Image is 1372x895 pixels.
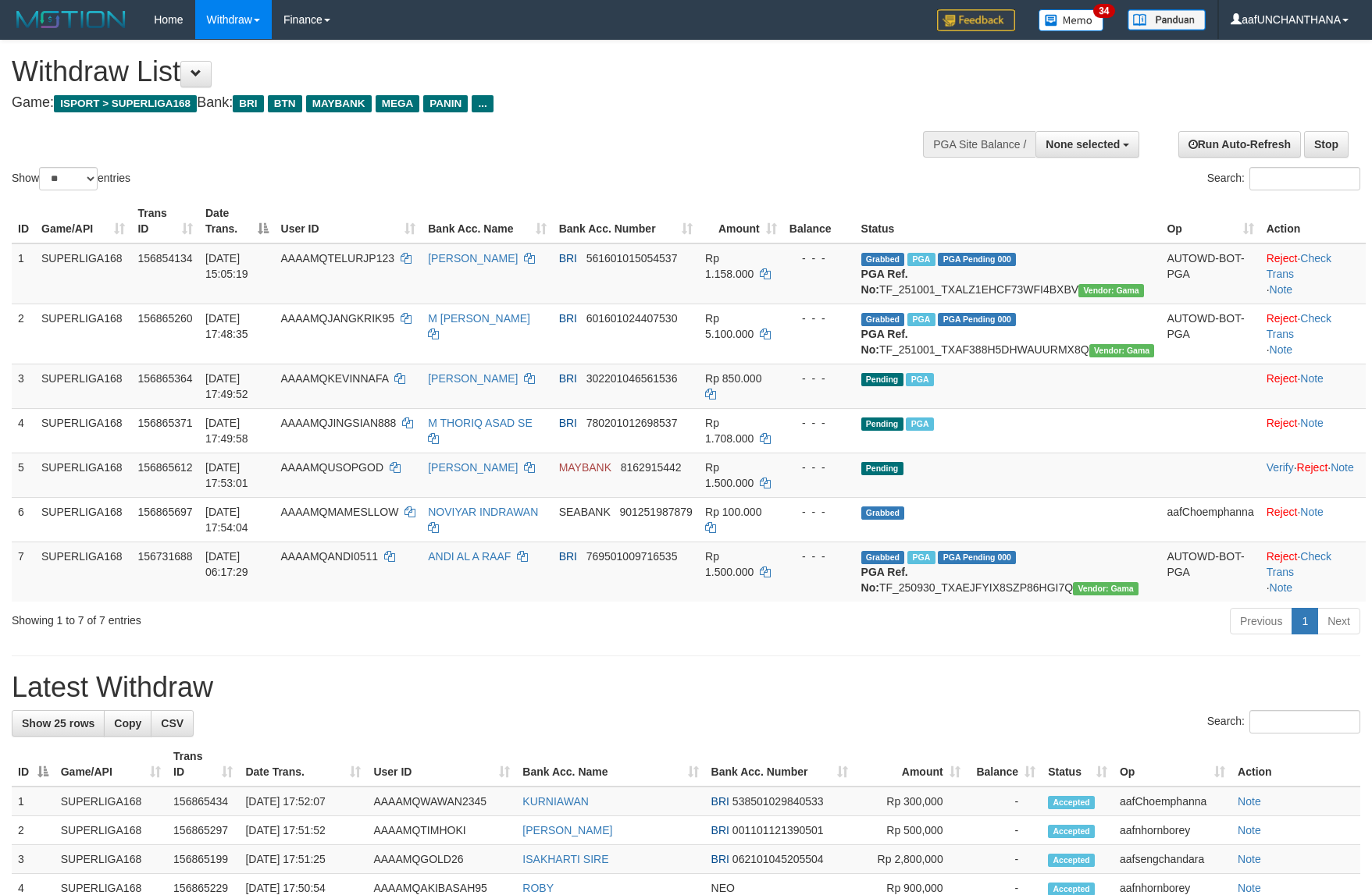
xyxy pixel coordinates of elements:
span: BRI [711,853,729,865]
td: SUPERLIGA168 [35,408,131,453]
a: Verify [1267,461,1294,474]
span: Grabbed [861,506,905,520]
span: Copy 062101045205504 to clipboard [732,853,824,865]
span: Copy 901251987879 to clipboard [619,506,692,518]
a: Check Trans [1267,252,1331,280]
span: Vendor URL: https://trx31.1velocity.biz [1089,344,1155,357]
span: SEABANK [559,506,611,518]
td: 6 [12,497,35,542]
td: - [967,787,1042,816]
td: · · [1260,453,1366,497]
span: [DATE] 17:54:04 [205,506,248,534]
span: 156854134 [137,252,192,265]
span: BRI [711,795,729,808]
span: PGA Pending [938,551,1016,564]
a: Note [1238,795,1261,808]
label: Show entries [12,167,130,190]
span: Grabbed [861,253,905,266]
th: Status: activate to sort column ascending [1042,742,1114,787]
th: Amount: activate to sort column ascending [699,199,783,243]
span: [DATE] 17:49:52 [205,372,248,400]
span: 156865371 [137,417,192,429]
td: 2 [12,816,55,845]
th: User ID: activate to sort column ascending [367,742,516,787]
span: Copy 780201012698537 to clipboard [586,417,678,429]
a: Reject [1267,417,1298,429]
span: [DATE] 17:53:01 [205,461,248,489]
span: Pending [861,417,903,431]
td: SUPERLIGA168 [35,497,131,542]
a: [PERSON_NAME] [428,252,518,265]
span: CSV [161,717,184,730]
td: 3 [12,845,55,874]
a: [PERSON_NAME] [428,372,518,385]
a: KURNIAWAN [522,795,589,808]
a: Copy [104,710,151,737]
span: BRI [559,312,577,325]
td: · [1260,408,1366,453]
span: Copy 561601015054537 to clipboard [586,252,678,265]
td: AAAAMQTIMHOKI [367,816,516,845]
div: PGA Site Balance / [923,131,1035,158]
td: AUTOWD-BOT-PGA [1160,304,1260,364]
td: 5 [12,453,35,497]
span: BRI [559,252,577,265]
td: 1 [12,787,55,816]
a: Run Auto-Refresh [1178,131,1301,158]
span: Copy 601601024407530 to clipboard [586,312,678,325]
td: 7 [12,542,35,602]
span: PGA Pending [938,253,1016,266]
div: Showing 1 to 7 of 7 entries [12,606,560,628]
label: Search: [1207,167,1360,190]
td: SUPERLIGA168 [55,816,167,845]
td: 156865434 [167,787,239,816]
td: Rp 500,000 [854,816,966,845]
td: 1 [12,243,35,304]
div: - - - [789,549,849,564]
b: PGA Ref. No: [861,328,908,356]
span: Rp 5.100.000 [705,312,754,340]
td: AUTOWD-BOT-PGA [1160,243,1260,304]
input: Search: [1249,167,1360,190]
span: Accepted [1048,825,1095,838]
td: SUPERLIGA168 [35,364,131,408]
a: Check Trans [1267,550,1331,578]
th: ID [12,199,35,243]
a: Note [1331,461,1354,474]
span: Marked by aafsengchandara [907,253,935,266]
td: 3 [12,364,35,408]
span: 156731688 [137,550,192,563]
a: M [PERSON_NAME] [428,312,530,325]
td: 2 [12,304,35,364]
th: Action [1260,199,1366,243]
td: · · [1260,243,1366,304]
div: - - - [789,371,849,386]
a: 1 [1292,608,1318,634]
a: Note [1270,581,1293,594]
span: MAYBANK [306,95,372,112]
th: Status [855,199,1161,243]
td: - [967,845,1042,874]
div: - - - [789,460,849,475]
a: [PERSON_NAME] [522,824,612,836]
span: Marked by aafromsomean [907,551,935,564]
th: Game/API: activate to sort column ascending [55,742,167,787]
input: Search: [1249,710,1360,733]
img: MOTION_logo.png [12,8,130,31]
b: PGA Ref. No: [861,268,908,296]
span: Copy 538501029840533 to clipboard [732,795,824,808]
span: PANIN [423,95,468,112]
div: - - - [789,311,849,326]
a: Previous [1230,608,1292,634]
b: PGA Ref. No: [861,566,908,594]
div: - - - [789,504,849,520]
a: ANDI AL A RAAF [428,550,511,563]
span: BRI [559,372,577,385]
span: Rp 100.000 [705,506,761,518]
td: aafnhornborey [1114,816,1231,845]
a: CSV [151,710,194,737]
span: AAAAMQUSOPGOD [281,461,383,474]
span: 34 [1093,4,1114,18]
a: Stop [1304,131,1349,158]
span: Pending [861,462,903,475]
